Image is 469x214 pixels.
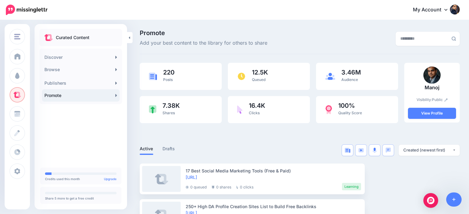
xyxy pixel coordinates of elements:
[408,97,456,103] p: Visibility:
[14,34,20,39] img: menu.png
[432,97,448,102] a: Public
[342,183,361,190] li: Learning
[149,105,156,114] img: share-green.png
[444,98,448,102] img: pencil.png
[423,193,438,208] div: Open Intercom Messenger
[341,77,358,82] span: Audience
[186,186,189,189] img: clock-grey-darker.png
[423,67,441,84] img: 8H70T1G7C1OSJSWIP4LMURR0GZ02FKMZ_thumb.png
[408,108,456,119] a: View Profile
[385,147,391,153] img: chat-square-blue.png
[237,105,243,114] img: pointer-purple.png
[149,73,157,80] img: article-blue.png
[163,103,180,109] span: 7.38K
[325,73,335,80] img: users-blue.png
[186,203,361,210] div: 250+ High DA Profile Creation Sites List to Build Free Backlinks
[451,36,456,41] img: search-grey-6.png
[236,183,253,190] li: 0 clicks
[338,111,362,115] span: Quality Score
[140,145,153,152] a: Active
[237,72,246,81] img: clock.png
[338,103,362,109] span: 100%
[252,77,265,82] span: Queued
[56,34,89,41] p: Curated Content
[345,148,350,153] img: article-blue.png
[42,51,120,63] a: Discover
[6,5,47,15] img: Missinglettr
[372,147,377,153] img: microphone.png
[407,2,460,18] a: My Account
[163,77,173,82] span: Posts
[341,69,361,75] span: 3.46M
[140,30,267,36] span: Promote
[163,111,175,115] span: Shares
[236,186,238,189] img: pointer-grey.png
[44,34,53,41] img: curate.png
[249,103,265,109] span: 16.4K
[403,147,452,153] div: Created (newest first)
[163,145,175,152] a: Drafts
[186,183,207,190] li: 0 queued
[140,39,267,47] span: Add your best content to the library for others to share
[408,84,456,92] p: Manoj
[42,77,120,89] a: Publishers
[212,185,215,189] img: share-grey.png
[42,63,120,76] a: Browse
[358,148,364,152] img: video-blue.png
[186,168,361,174] div: 17 Best Social Media Marketing Tools (Free & Paid)
[186,175,197,180] a: [URL]
[399,145,460,156] button: Created (newest first)
[42,89,120,102] a: Promote
[249,111,260,115] span: Clicks
[325,105,332,114] img: prize-red.png
[163,69,175,75] span: 220
[212,183,231,190] li: 0 shares
[252,69,268,75] span: 12.5K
